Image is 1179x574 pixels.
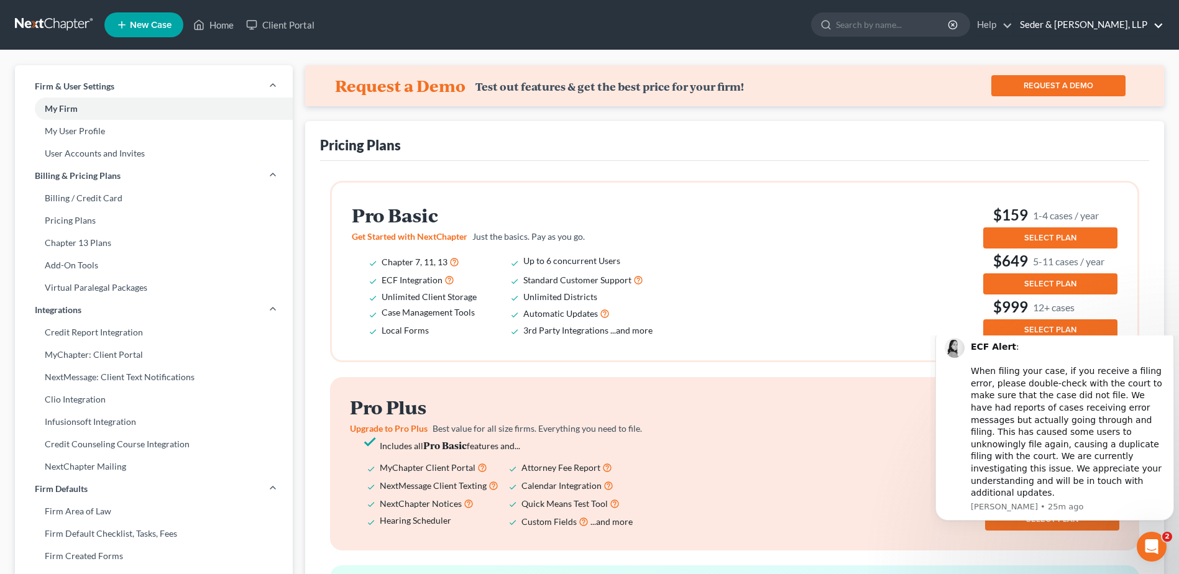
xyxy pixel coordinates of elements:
span: Attorney Fee Report [521,462,600,473]
span: SELECT PLAN [1024,279,1076,289]
small: 1-4 cases / year [1033,209,1099,222]
span: ...and more [590,516,633,527]
a: NextMessage: Client Text Notifications [15,366,293,388]
div: Pricing Plans [320,136,401,154]
b: ECF Alert [40,6,86,16]
input: Search by name... [836,13,950,36]
span: SELECT PLAN [1024,233,1076,243]
a: Virtual Paralegal Packages [15,276,293,299]
div: : ​ When filing your case, if you receive a filing error, please double-check with the court to m... [40,6,234,164]
p: Message from Lindsey, sent 25m ago [40,166,234,177]
span: Just the basics. Pay as you go. [472,231,585,242]
img: Profile image for Lindsey [14,2,34,22]
span: Up to 6 concurrent Users [523,255,620,266]
button: SELECT PLAN [983,273,1117,294]
span: Automatic Updates [523,308,598,319]
span: Custom Fields [521,516,577,527]
h3: $999 [983,297,1117,317]
a: Client Portal [240,14,321,36]
div: Test out features & get the best price for your firm! [475,80,744,93]
span: Case Management Tools [382,307,475,317]
span: Quick Means Test Tool [521,498,608,509]
span: Firm Defaults [35,483,88,495]
a: Firm Created Forms [15,545,293,567]
a: Firm Defaults [15,478,293,500]
h2: Pro Plus [350,397,668,417]
span: Hearing Scheduler [380,515,451,526]
a: Chapter 13 Plans [15,232,293,254]
span: Firm & User Settings [35,80,114,93]
span: SELECT PLAN [1024,325,1076,335]
a: Infusionsoft Integration [15,411,293,433]
button: SELECT PLAN [983,319,1117,340]
small: 5-11 cases / year [1033,255,1104,268]
a: Home [187,14,240,36]
a: User Accounts and Invites [15,142,293,165]
span: Billing & Pricing Plans [35,170,121,182]
h4: Request a Demo [335,76,466,96]
h3: $159 [983,205,1117,225]
h3: $649 [983,251,1117,271]
a: Pricing Plans [15,209,293,232]
span: Chapter 7, 11, 13 [382,257,447,267]
span: Includes all features and... [380,440,520,451]
span: ECF Integration [382,275,443,285]
a: MyChapter: Client Portal [15,344,293,366]
span: 3rd Party Integrations [523,325,608,335]
a: REQUEST A DEMO [991,75,1126,96]
a: Add-On Tools [15,254,293,276]
strong: Pro Basic [423,439,467,452]
span: Unlimited Client Storage [382,291,477,302]
a: Integrations [15,299,293,321]
span: ...and more [610,325,653,335]
a: Clio Integration [15,388,293,411]
span: New Case [130,20,172,30]
h2: Pro Basic [352,205,670,225]
span: NextMessage Client Texting [380,480,487,491]
span: Unlimited Districts [523,291,597,302]
a: Billing / Credit Card [15,187,293,209]
a: Help [971,14,1012,36]
iframe: Intercom notifications message [930,335,1179,568]
a: Billing & Pricing Plans [15,165,293,187]
span: Standard Customer Support [523,275,631,285]
span: Best value for all size firms. Everything you need to file. [433,423,642,434]
span: 2 [1162,532,1172,542]
small: 12+ cases [1033,301,1075,314]
a: Firm & User Settings [15,75,293,98]
span: Get Started with NextChapter [352,231,467,242]
a: Credit Report Integration [15,321,293,344]
span: Upgrade to Pro Plus [350,423,428,434]
a: Firm Area of Law [15,500,293,522]
span: MyChapter Client Portal [380,462,475,473]
span: Calendar Integration [521,480,602,491]
a: My Firm [15,98,293,120]
a: Firm Default Checklist, Tasks, Fees [15,522,293,545]
button: SELECT PLAN [983,227,1117,248]
span: NextChapter Notices [380,498,462,509]
span: Local Forms [382,325,429,335]
iframe: Intercom live chat [1137,532,1167,562]
a: My User Profile [15,120,293,142]
span: Integrations [35,304,81,316]
a: NextChapter Mailing [15,455,293,478]
a: Seder & [PERSON_NAME], LLP [1014,14,1163,36]
a: Credit Counseling Course Integration [15,433,293,455]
